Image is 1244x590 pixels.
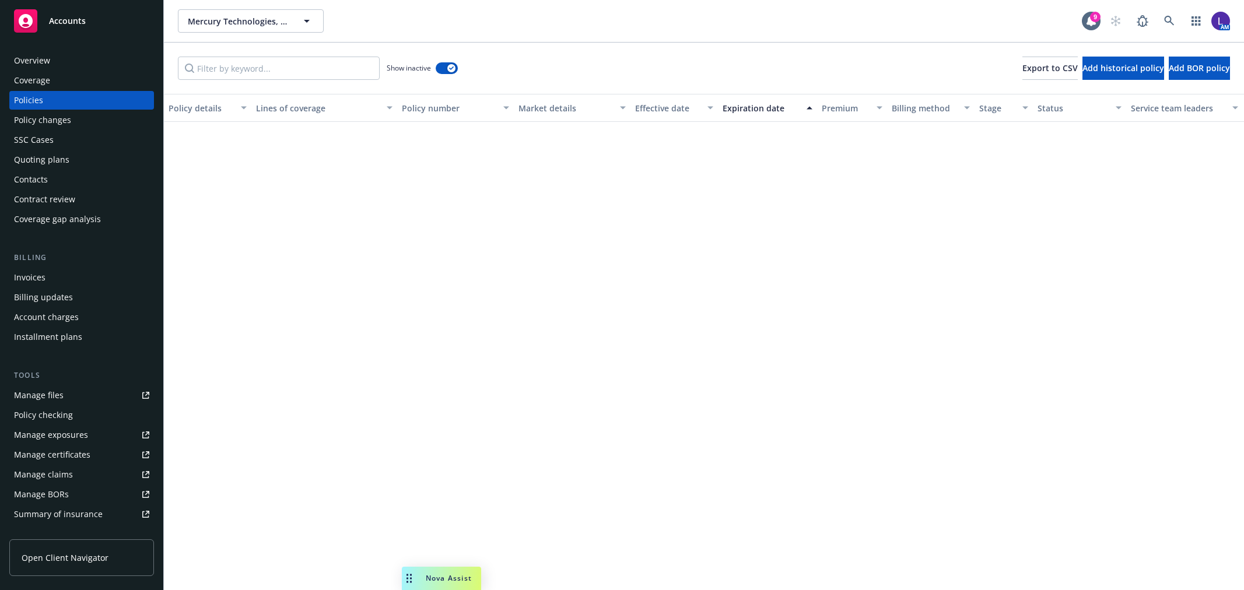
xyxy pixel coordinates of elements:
div: Quoting plans [14,150,69,169]
div: Policy number [402,102,496,114]
div: Manage certificates [14,445,90,464]
div: Manage files [14,386,64,405]
input: Filter by keyword... [178,57,380,80]
img: photo [1211,12,1230,30]
div: Status [1038,102,1109,114]
div: SSC Cases [14,131,54,149]
a: Switch app [1185,9,1208,33]
span: Show inactive [387,63,431,73]
a: Search [1158,9,1181,33]
a: Billing updates [9,288,154,307]
div: Drag to move [402,567,416,590]
button: Billing method [887,94,975,122]
div: Premium [822,102,870,114]
button: Service team leaders [1126,94,1243,122]
div: Service team leaders [1131,102,1225,114]
button: Status [1033,94,1126,122]
button: Mercury Technologies, Inc [178,9,324,33]
span: Mercury Technologies, Inc [188,15,289,27]
button: Policy details [164,94,251,122]
span: Add historical policy [1082,62,1164,73]
div: Billing [9,252,154,264]
a: Coverage gap analysis [9,210,154,229]
a: Policy checking [9,406,154,424]
a: Invoices [9,268,154,287]
button: Lines of coverage [251,94,397,122]
div: Billing updates [14,288,73,307]
button: Effective date [630,94,718,122]
a: Manage certificates [9,445,154,464]
a: Accounts [9,5,154,37]
div: Contacts [14,170,48,189]
button: Add BOR policy [1169,57,1230,80]
a: Contacts [9,170,154,189]
a: Account charges [9,308,154,326]
div: Billing method [892,102,957,114]
a: Overview [9,51,154,70]
div: Overview [14,51,50,70]
div: Account charges [14,308,79,326]
a: Start snowing [1104,9,1127,33]
a: Summary of insurance [9,505,154,524]
a: SSC Cases [9,131,154,149]
div: Summary of insurance [14,505,103,524]
span: Open Client Navigator [22,552,108,564]
span: Nova Assist [426,573,472,583]
div: Expiration date [723,102,800,114]
div: Manage exposures [14,426,88,444]
div: Stage [979,102,1015,114]
div: Contract review [14,190,75,209]
a: Quoting plans [9,150,154,169]
a: Manage BORs [9,485,154,504]
button: Stage [975,94,1033,122]
a: Installment plans [9,328,154,346]
div: Lines of coverage [256,102,380,114]
span: Accounts [49,16,86,26]
div: Policy changes [14,111,71,129]
div: Coverage [14,71,50,90]
a: Coverage [9,71,154,90]
div: Manage BORs [14,485,69,504]
div: Policies [14,91,43,110]
button: Expiration date [718,94,817,122]
div: Installment plans [14,328,82,346]
div: Coverage gap analysis [14,210,101,229]
a: Report a Bug [1131,9,1154,33]
button: Export to CSV [1022,57,1078,80]
div: Effective date [635,102,700,114]
div: Invoices [14,268,45,287]
button: Market details [514,94,630,122]
span: Export to CSV [1022,62,1078,73]
a: Contract review [9,190,154,209]
div: Tools [9,370,154,381]
span: Add BOR policy [1169,62,1230,73]
div: Policy details [169,102,234,114]
div: Manage claims [14,465,73,484]
a: Policy changes [9,111,154,129]
div: Policy checking [14,406,73,424]
a: Manage claims [9,465,154,484]
button: Policy number [397,94,514,122]
button: Add historical policy [1082,57,1164,80]
button: Nova Assist [402,567,481,590]
button: Premium [817,94,887,122]
div: 9 [1090,12,1101,22]
a: Manage files [9,386,154,405]
div: Market details [518,102,613,114]
a: Policies [9,91,154,110]
a: Manage exposures [9,426,154,444]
